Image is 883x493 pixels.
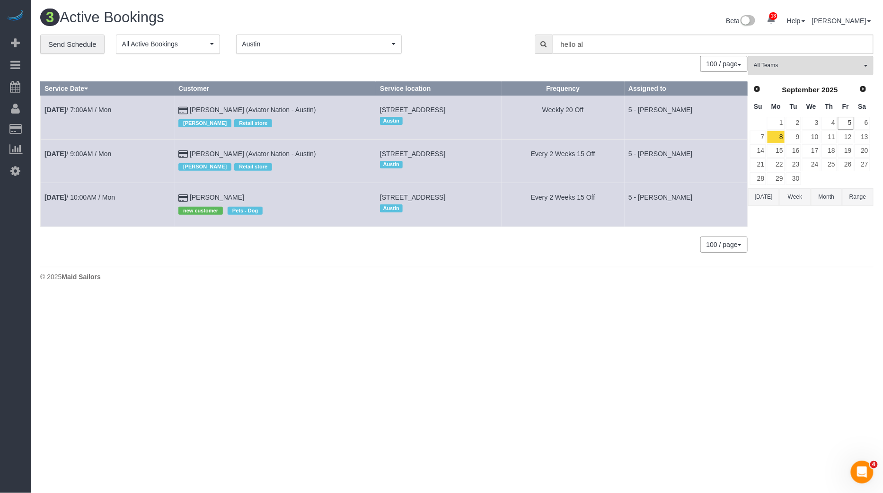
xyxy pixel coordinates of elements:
[234,163,272,171] span: Retail store
[380,204,402,212] span: Austin
[44,194,115,201] a: [DATE]/ 10:00AM / Mon
[175,183,376,227] td: Customer
[40,9,450,26] h1: Active Bookings
[767,117,785,130] a: 1
[838,131,854,143] a: 12
[838,158,854,171] a: 26
[786,158,802,171] a: 23
[802,131,820,143] a: 10
[859,85,867,93] span: Next
[767,131,785,143] a: 8
[242,39,389,49] span: Austin
[771,103,781,110] span: Monday
[553,35,874,54] input: Enter the first 3 letters of the name to search
[40,9,60,26] span: 3
[870,461,878,468] span: 4
[41,139,175,183] td: Schedule date
[236,35,402,54] button: Austin
[380,161,402,168] span: Austin
[825,103,833,110] span: Thursday
[376,82,502,96] th: Service location
[782,86,820,94] span: September
[6,9,25,23] img: Automaid Logo
[753,85,761,93] span: Prev
[748,188,779,206] button: [DATE]
[44,106,111,114] a: [DATE]/ 7:00AM / Mon
[234,119,272,127] span: Retail store
[178,207,223,214] span: new customer
[502,139,625,183] td: Frequency
[175,82,376,96] th: Customer
[44,194,66,201] b: [DATE]
[786,172,802,185] a: 30
[740,15,755,27] img: New interface
[376,96,502,139] td: Service location
[122,39,208,49] span: All Active Bookings
[855,144,870,157] a: 20
[787,17,805,25] a: Help
[802,117,820,130] a: 3
[786,131,802,143] a: 9
[748,56,874,70] ol: All Teams
[855,131,870,143] a: 13
[502,82,625,96] th: Frequency
[40,272,874,282] div: © 2025
[802,158,820,171] a: 24
[178,107,188,114] i: Credit Card Payment
[376,183,502,227] td: Service location
[44,150,111,158] a: [DATE]/ 9:00AM / Mon
[178,195,188,202] i: Credit Card Payment
[701,237,748,253] nav: Pagination navigation
[701,56,748,72] nav: Pagination navigation
[767,144,785,157] a: 15
[750,144,766,157] a: 14
[178,163,231,171] span: [PERSON_NAME]
[700,237,748,253] button: 100 / page
[625,96,748,139] td: Assigned to
[380,150,445,158] span: [STREET_ADDRESS]
[855,158,870,171] a: 27
[811,188,842,206] button: Month
[502,96,625,139] td: Frequency
[44,106,66,114] b: [DATE]
[750,131,766,143] a: 7
[625,82,748,96] th: Assigned to
[748,56,874,75] button: All Teams
[376,139,502,183] td: Service location
[380,202,497,214] div: Location
[726,17,756,25] a: Beta
[802,144,820,157] a: 17
[380,114,497,127] div: Location
[228,207,263,214] span: Pets - Dog
[380,158,497,171] div: Location
[178,151,188,158] i: Credit Card Payment
[40,35,105,54] a: Send Schedule
[41,183,175,227] td: Schedule date
[821,131,837,143] a: 11
[754,62,862,70] span: All Teams
[380,194,445,201] span: [STREET_ADDRESS]
[625,183,748,227] td: Assigned to
[786,144,802,157] a: 16
[857,83,870,96] a: Next
[41,82,175,96] th: Service Date
[821,144,837,157] a: 18
[779,188,811,206] button: Week
[380,106,445,114] span: [STREET_ADDRESS]
[116,35,220,54] button: All Active Bookings
[786,117,802,130] a: 2
[790,103,797,110] span: Tuesday
[812,17,871,25] a: [PERSON_NAME]
[190,194,244,201] a: [PERSON_NAME]
[625,139,748,183] td: Assigned to
[750,172,766,185] a: 28
[178,119,231,127] span: [PERSON_NAME]
[700,56,748,72] button: 100 / page
[821,158,837,171] a: 25
[855,117,870,130] a: 6
[851,461,874,484] iframe: Intercom live chat
[842,188,874,206] button: Range
[41,96,175,139] td: Schedule date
